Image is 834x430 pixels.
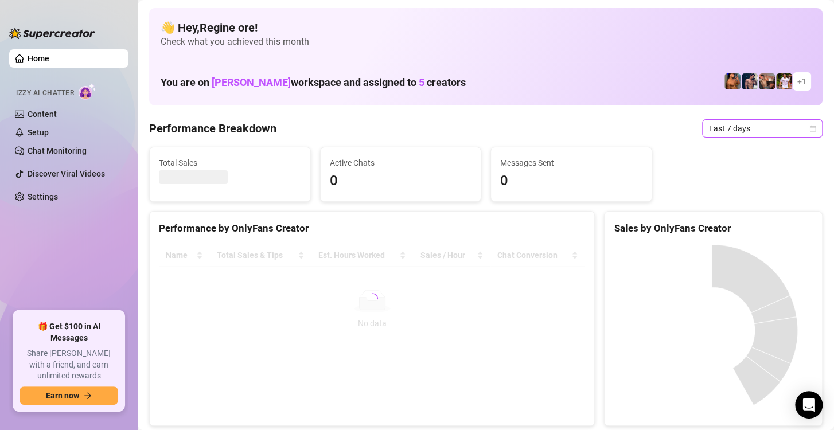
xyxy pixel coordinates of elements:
[28,128,49,137] a: Setup
[28,110,57,119] a: Content
[16,88,74,99] span: Izzy AI Chatter
[500,157,642,169] span: Messages Sent
[614,221,813,236] div: Sales by OnlyFans Creator
[149,120,276,136] h4: Performance Breakdown
[9,28,95,39] img: logo-BBDzfeDw.svg
[79,83,96,100] img: AI Chatter
[159,221,585,236] div: Performance by OnlyFans Creator
[20,348,118,382] span: Share [PERSON_NAME] with a friend, and earn unlimited rewards
[161,19,811,36] h4: 👋 Hey, Regine ore !
[28,54,49,63] a: Home
[161,36,811,48] span: Check what you achieved this month
[797,75,806,88] span: + 1
[724,73,741,89] img: JG
[759,73,775,89] img: Osvaldo
[28,169,105,178] a: Discover Viral Videos
[161,76,466,89] h1: You are on workspace and assigned to creators
[20,386,118,405] button: Earn nowarrow-right
[500,170,642,192] span: 0
[364,291,380,307] span: loading
[709,120,816,137] span: Last 7 days
[28,192,58,201] a: Settings
[46,391,79,400] span: Earn now
[330,170,472,192] span: 0
[20,321,118,343] span: 🎁 Get $100 in AI Messages
[84,392,92,400] span: arrow-right
[28,146,87,155] a: Chat Monitoring
[742,73,758,89] img: Axel
[212,76,291,88] span: [PERSON_NAME]
[809,125,816,132] span: calendar
[159,157,301,169] span: Total Sales
[330,157,472,169] span: Active Chats
[776,73,792,89] img: Hector
[795,391,823,419] div: Open Intercom Messenger
[419,76,424,88] span: 5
